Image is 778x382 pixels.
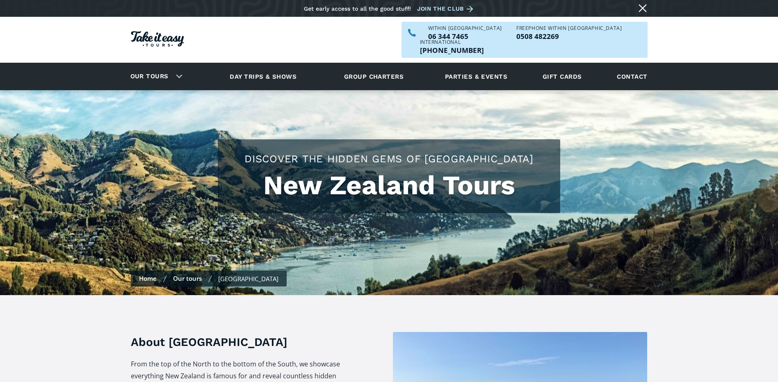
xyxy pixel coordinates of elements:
a: Our tours [124,67,175,86]
a: Close message [636,2,649,15]
p: 0508 482269 [516,33,622,40]
a: Home [139,274,157,282]
div: Get early access to all the good stuff! [304,5,411,12]
img: Take it easy Tours logo [131,31,184,47]
h1: New Zealand Tours [226,170,552,201]
a: Gift cards [538,65,586,88]
h3: About [GEOGRAPHIC_DATA] [131,334,341,350]
h2: Discover the hidden gems of [GEOGRAPHIC_DATA] [226,152,552,166]
div: Freephone WITHIN [GEOGRAPHIC_DATA] [516,26,622,31]
a: Call us outside of NZ on +6463447465 [420,47,484,54]
p: [PHONE_NUMBER] [420,47,484,54]
a: Our tours [173,274,202,282]
a: Join the club [417,4,476,14]
div: International [420,40,484,45]
a: Homepage [131,27,184,53]
a: Parties & events [441,65,511,88]
a: Group charters [334,65,414,88]
a: Contact [613,65,651,88]
a: Call us within NZ on 063447465 [428,33,502,40]
p: 06 344 7465 [428,33,502,40]
nav: breadcrumbs [131,271,287,286]
div: Our tours [121,65,189,88]
a: Day trips & shows [219,65,307,88]
div: [GEOGRAPHIC_DATA] [218,275,278,283]
div: WITHIN [GEOGRAPHIC_DATA] [428,26,502,31]
a: Call us freephone within NZ on 0508482269 [516,33,622,40]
